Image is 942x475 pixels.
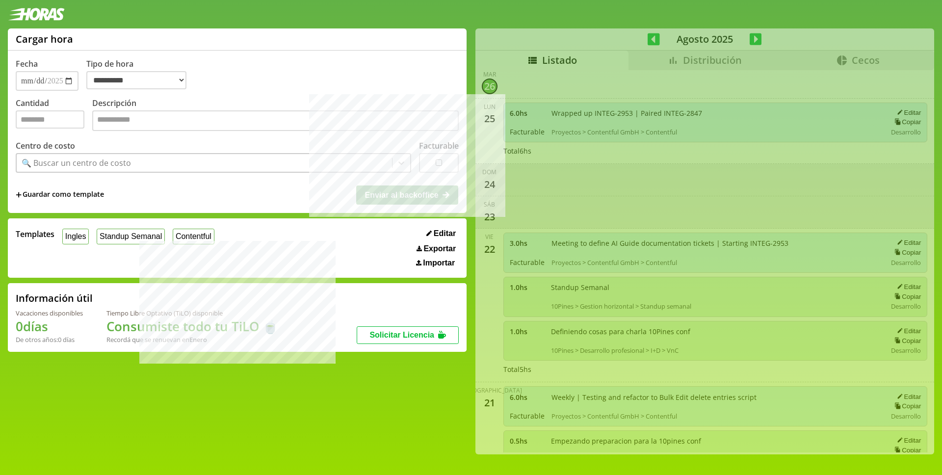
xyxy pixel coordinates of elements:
[423,259,455,267] span: Importar
[86,71,186,89] select: Tipo de hora
[106,335,278,344] div: Recordá que se renuevan en
[16,140,75,151] label: Centro de costo
[189,335,207,344] b: Enero
[62,229,89,244] button: Ingles
[97,229,165,244] button: Standup Semanal
[16,291,93,305] h2: Información útil
[423,229,459,238] button: Editar
[419,140,459,151] label: Facturable
[86,58,194,91] label: Tipo de hora
[16,32,73,46] h1: Cargar hora
[106,309,278,317] div: Tiempo Libre Optativo (TiLO) disponible
[8,8,65,21] img: logotipo
[92,98,459,133] label: Descripción
[16,335,83,344] div: De otros años: 0 días
[22,158,131,168] div: 🔍 Buscar un centro de costo
[173,229,214,244] button: Contentful
[423,244,456,253] span: Exportar
[106,317,278,335] h1: Consumiste todo tu TiLO 🍵
[16,58,38,69] label: Fecha
[16,229,54,239] span: Templates
[16,189,22,200] span: +
[414,244,459,254] button: Exportar
[16,317,83,335] h1: 0 días
[369,331,434,339] span: Solicitar Licencia
[16,98,92,133] label: Cantidad
[16,309,83,317] div: Vacaciones disponibles
[357,326,459,344] button: Solicitar Licencia
[434,229,456,238] span: Editar
[92,110,459,131] textarea: Descripción
[16,189,104,200] span: +Guardar como template
[16,110,84,129] input: Cantidad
